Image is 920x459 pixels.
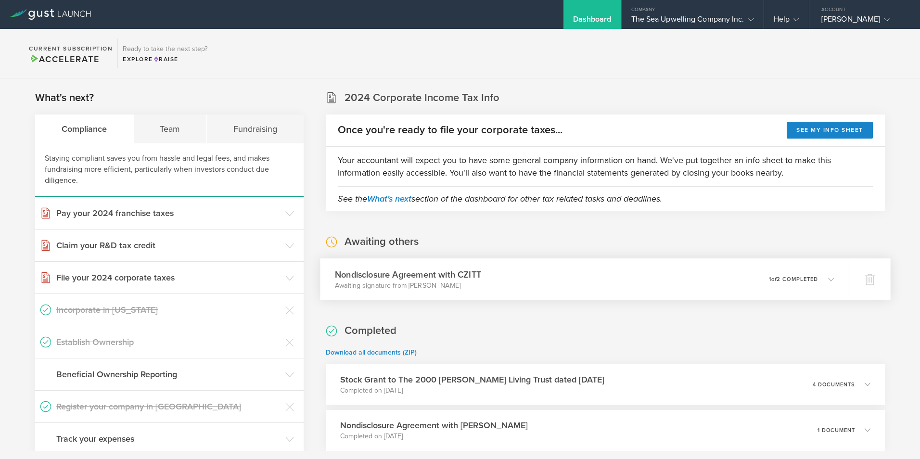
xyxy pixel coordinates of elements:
[56,304,281,316] h3: Incorporate in [US_STATE]
[769,276,818,281] p: 1 2 completed
[123,46,207,52] h3: Ready to take the next step?
[774,14,799,29] div: Help
[340,419,528,432] h3: Nondisclosure Agreement with [PERSON_NAME]
[29,46,113,51] h2: Current Subscription
[56,433,281,445] h3: Track your expenses
[813,382,855,387] p: 4 documents
[340,373,604,386] h3: Stock Grant to The 2000 [PERSON_NAME] Living Trust dated [DATE]
[56,239,281,252] h3: Claim your R&D tax credit
[56,207,281,219] h3: Pay your 2024 franchise taxes
[345,324,396,338] h2: Completed
[821,14,903,29] div: [PERSON_NAME]
[117,38,212,68] div: Ready to take the next step?ExploreRaise
[326,348,417,357] a: Download all documents (ZIP)
[335,268,481,281] h3: Nondisclosure Agreement with CZITT
[56,271,281,284] h3: File your 2024 corporate taxes
[771,276,777,282] em: of
[338,123,562,137] h2: Once you're ready to file your corporate taxes...
[340,386,604,395] p: Completed on [DATE]
[367,193,411,204] a: What's next
[340,432,528,441] p: Completed on [DATE]
[56,400,281,413] h3: Register your company in [GEOGRAPHIC_DATA]
[872,413,920,459] iframe: Chat Widget
[631,14,754,29] div: The Sea Upwelling Company Inc.
[338,154,873,179] p: Your accountant will expect you to have some general company information on hand. We've put toget...
[345,91,499,105] h2: 2024 Corporate Income Tax Info
[153,56,179,63] span: Raise
[29,54,99,64] span: Accelerate
[335,280,481,290] p: Awaiting signature from [PERSON_NAME]
[345,235,419,249] h2: Awaiting others
[56,336,281,348] h3: Establish Ownership
[573,14,612,29] div: Dashboard
[35,91,94,105] h2: What's next?
[56,368,281,381] h3: Beneficial Ownership Reporting
[338,193,662,204] em: See the section of the dashboard for other tax related tasks and deadlines.
[207,115,304,143] div: Fundraising
[35,143,304,197] div: Staying compliant saves you from hassle and legal fees, and makes fundraising more efficient, par...
[123,55,207,64] div: Explore
[134,115,207,143] div: Team
[787,122,873,139] button: See my info sheet
[818,428,855,433] p: 1 document
[35,115,134,143] div: Compliance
